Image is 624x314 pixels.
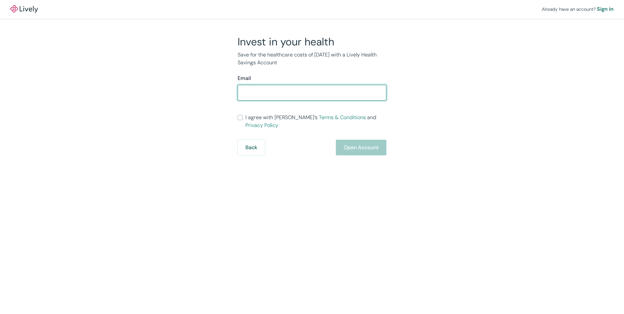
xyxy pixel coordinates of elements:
[245,114,386,129] span: I agree with [PERSON_NAME]’s and
[597,5,614,13] a: Sign in
[245,122,278,129] a: Privacy Policy
[238,140,265,155] button: Back
[238,74,251,82] label: Email
[10,5,38,13] a: LivelyLively
[319,114,366,121] a: Terms & Conditions
[238,35,386,48] h2: Invest in your health
[542,5,614,13] div: Already have an account?
[10,5,38,13] img: Lively
[238,51,386,67] p: Save for the healthcare costs of [DATE] with a Lively Health Savings Account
